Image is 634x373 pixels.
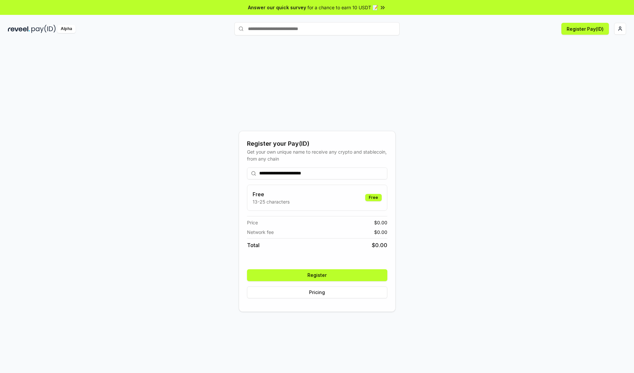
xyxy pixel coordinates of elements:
[247,139,387,148] div: Register your Pay(ID)
[31,25,56,33] img: pay_id
[561,23,609,35] button: Register Pay(ID)
[248,4,306,11] span: Answer our quick survey
[247,269,387,281] button: Register
[247,286,387,298] button: Pricing
[365,194,382,201] div: Free
[247,229,274,236] span: Network fee
[57,25,76,33] div: Alpha
[247,219,258,226] span: Price
[247,241,260,249] span: Total
[8,25,30,33] img: reveel_dark
[253,190,290,198] h3: Free
[253,198,290,205] p: 13-25 characters
[374,229,387,236] span: $ 0.00
[247,148,387,162] div: Get your own unique name to receive any crypto and stablecoin, from any chain
[372,241,387,249] span: $ 0.00
[374,219,387,226] span: $ 0.00
[307,4,378,11] span: for a chance to earn 10 USDT 📝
